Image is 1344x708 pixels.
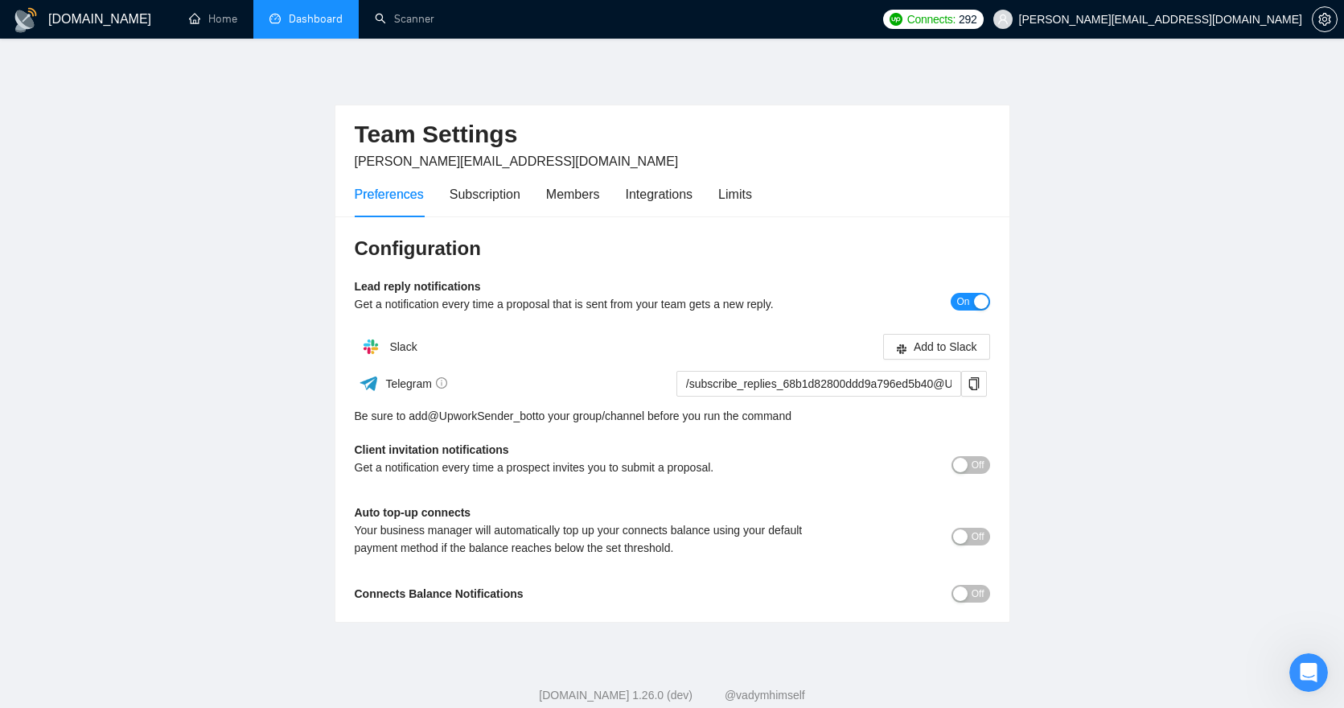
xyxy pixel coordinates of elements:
[436,377,447,389] span: info-circle
[539,689,693,702] a: [DOMAIN_NAME] 1.26.0 (dev)
[896,343,907,355] span: slack
[71,373,296,499] div: So our company is a US registered company although my location is in [GEOGRAPHIC_DATA], my compan...
[1312,13,1338,26] a: setting
[972,528,984,545] span: Off
[355,459,832,476] div: Get a notification every time a prospect invites you to submit a proposal.
[972,456,984,474] span: Off
[252,6,282,37] button: Home
[76,527,89,540] button: Upload attachment
[375,12,434,26] a: searchScanner
[355,443,509,456] b: Client invitation notifications
[1313,13,1337,26] span: setting
[13,236,309,363] div: Dima says…
[355,587,524,600] b: Connects Balance Notifications
[890,13,902,26] img: upwork-logo.png
[13,363,309,528] div: sherry.khan@anideos.com says…
[1312,6,1338,32] button: setting
[355,118,990,151] h2: Team Settings
[359,373,379,393] img: ww3wtPAAAAAElFTkSuQmCC
[71,145,296,176] div: I have a question before I do that, can I ask that here?
[355,295,832,313] div: Get a notification every time a proposal that is sent from your team gets a new reply.
[355,331,387,363] img: hpQkSZIkSZIkSZIkSZIkSZIkSZIkSZIkSZIkSZIkSZIkSZIkSZIkSZIkSZIkSZIkSZIkSZIkSZIkSZIkSZIkSZIkSZIkSZIkS...
[389,340,417,353] span: Slack
[718,184,752,204] div: Limits
[79,201,95,217] img: Profile image for Dima
[385,377,447,390] span: Telegram
[961,371,987,397] button: copy
[26,245,251,324] div: Hello there! Thank you for reaching out. Sure, feel free to ask any questions you have 🤓
[626,184,693,204] div: Integrations
[997,14,1009,25] span: user
[26,337,103,347] div: Dima • 11h ago
[914,338,977,356] span: Add to Slack
[282,6,311,35] div: Close
[1289,653,1328,692] iframe: Intercom live chat
[428,407,536,425] a: @UpworkSender_bot
[355,407,990,425] div: Be sure to add to your group/channel before you run the command
[26,50,251,113] div: Please inform me when you send an invitation so that I can verify that it has been automatically ...
[355,154,679,168] span: [PERSON_NAME][EMAIL_ADDRESS][DOMAIN_NAME]
[13,236,264,334] div: Hello there!Thank you for reaching out.Sure, feel free to ask any questions you have 🤓Dima • 11h ago
[100,202,242,216] div: joined the conversation
[355,236,990,261] h3: Configuration
[546,184,600,204] div: Members
[13,199,309,236] div: Dima says…
[46,9,72,35] img: Profile image for Dima
[450,184,520,204] div: Subscription
[25,527,38,540] button: Emoji picker
[355,280,481,293] b: Lead reply notifications
[102,527,115,540] button: Start recording
[355,184,424,204] div: Preferences
[58,363,309,508] div: So our company is a US registered company although my location is in [GEOGRAPHIC_DATA], my compan...
[51,527,64,540] button: Gif picker
[959,10,976,28] span: 292
[78,8,110,20] h1: Dima
[78,20,150,36] p: Active 1h ago
[355,521,832,557] div: Your business manager will automatically top up your connects balance using your default payment ...
[58,135,309,186] div: I have a question before I do that, can I ask that here?
[13,7,39,33] img: logo
[956,293,969,311] span: On
[276,521,302,546] button: Send a message…
[189,12,237,26] a: homeHome
[100,204,128,215] b: Dima
[13,135,309,199] div: sherry.khan@anideos.com says…
[972,585,984,603] span: Off
[725,689,805,702] a: @vadymhimself
[269,12,343,26] a: dashboardDashboard
[962,377,986,390] span: copy
[14,493,308,521] textarea: Message…
[10,6,41,37] button: go back
[883,334,990,360] button: slackAdd to Slack
[355,506,471,519] b: Auto top-up connects
[907,10,956,28] span: Connects:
